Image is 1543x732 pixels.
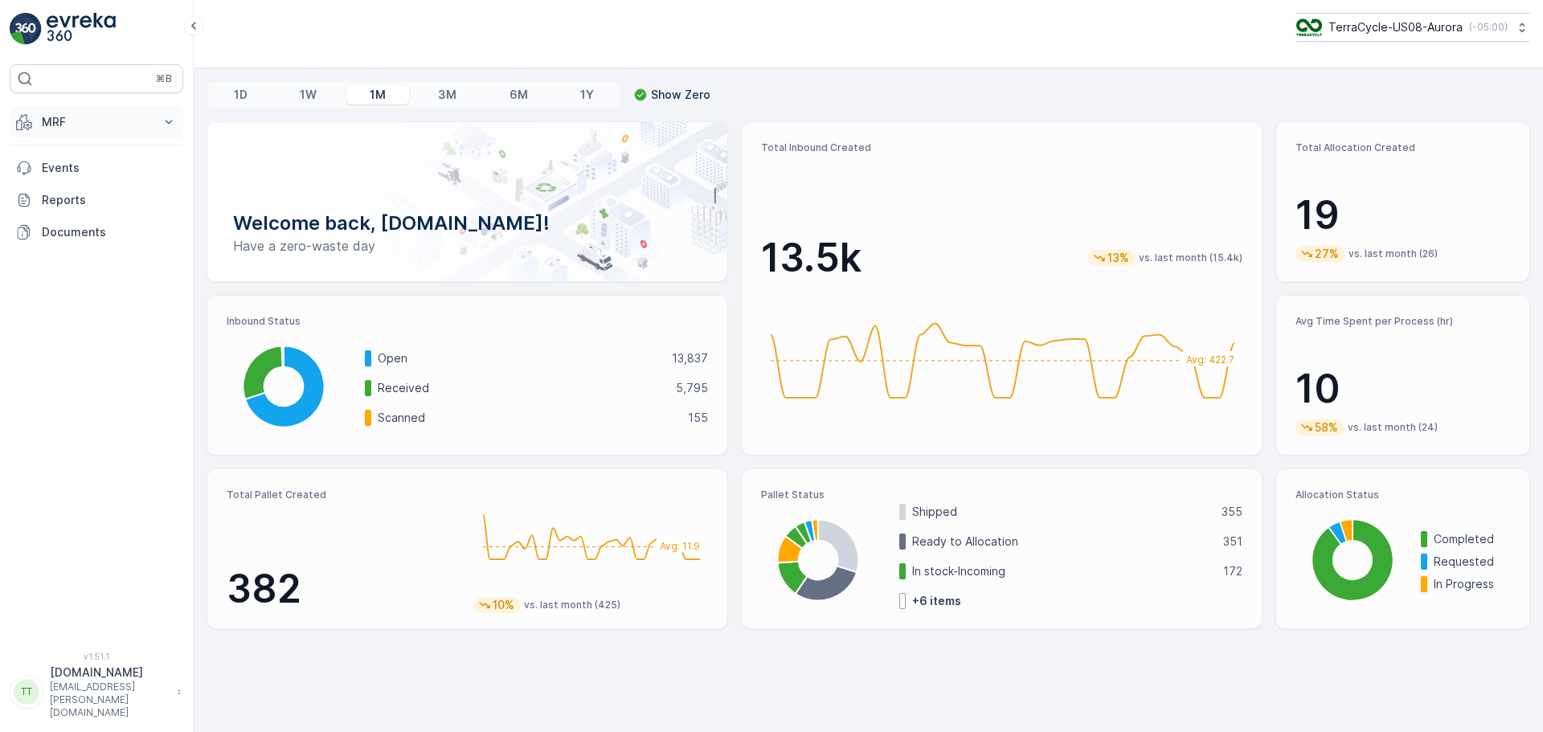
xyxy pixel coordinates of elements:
p: 13.5k [761,234,862,282]
p: Total Allocation Created [1295,141,1510,154]
img: logo_light-DOdMpM7g.png [47,13,116,45]
p: Pallet Status [761,489,1242,501]
p: Requested [1434,554,1510,570]
p: vs. last month (15.4k) [1139,251,1242,264]
p: vs. last month (425) [524,599,620,611]
img: logo [10,13,42,45]
p: [DOMAIN_NAME] [50,665,169,681]
a: Documents [10,216,183,248]
p: 27% [1313,246,1340,262]
p: In stock-Incoming [912,563,1213,579]
p: 1Y [580,87,594,103]
p: MRF [42,114,151,130]
p: 1W [300,87,317,103]
p: 10% [491,597,516,613]
p: Have a zero-waste day [233,236,702,256]
p: Allocation Status [1295,489,1510,501]
a: Reports [10,184,183,216]
button: MRF [10,106,183,138]
p: In Progress [1434,576,1510,592]
p: Scanned [378,410,677,426]
p: 13,837 [672,350,708,366]
p: Completed [1434,531,1510,547]
p: ( -05:00 ) [1469,21,1508,34]
p: Ready to Allocation [912,534,1213,550]
img: image_ci7OI47.png [1296,18,1322,36]
p: Total Inbound Created [761,141,1242,154]
p: 58% [1313,419,1340,436]
a: Events [10,152,183,184]
span: v 1.51.1 [10,652,183,661]
button: TT[DOMAIN_NAME][EMAIL_ADDRESS][PERSON_NAME][DOMAIN_NAME] [10,665,183,719]
p: 3M [438,87,456,103]
div: TT [14,679,39,705]
p: 155 [688,410,708,426]
p: Shipped [912,504,1211,520]
p: Reports [42,192,177,208]
p: 13% [1106,250,1131,266]
p: 6M [510,87,528,103]
p: vs. last month (26) [1349,247,1438,260]
p: Welcome back, [DOMAIN_NAME]! [233,211,702,236]
p: Documents [42,224,177,240]
p: TerraCycle-US08-Aurora [1328,19,1463,35]
p: 382 [227,565,460,613]
p: 355 [1222,504,1242,520]
p: 10 [1295,365,1510,413]
p: Avg Time Spent per Process (hr) [1295,315,1510,328]
button: TerraCycle-US08-Aurora(-05:00) [1296,13,1530,42]
p: Open [378,350,661,366]
p: vs. last month (24) [1348,421,1438,434]
p: Show Zero [651,87,710,103]
p: 19 [1295,191,1510,239]
p: Events [42,160,177,176]
p: [EMAIL_ADDRESS][PERSON_NAME][DOMAIN_NAME] [50,681,169,719]
p: 1M [370,87,386,103]
p: Inbound Status [227,315,708,328]
p: + 6 items [912,593,961,609]
p: Total Pallet Created [227,489,460,501]
p: 5,795 [676,380,708,396]
p: 351 [1223,534,1242,550]
p: Received [378,380,665,396]
p: ⌘B [156,72,172,85]
p: 172 [1223,563,1242,579]
p: 1D [234,87,248,103]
